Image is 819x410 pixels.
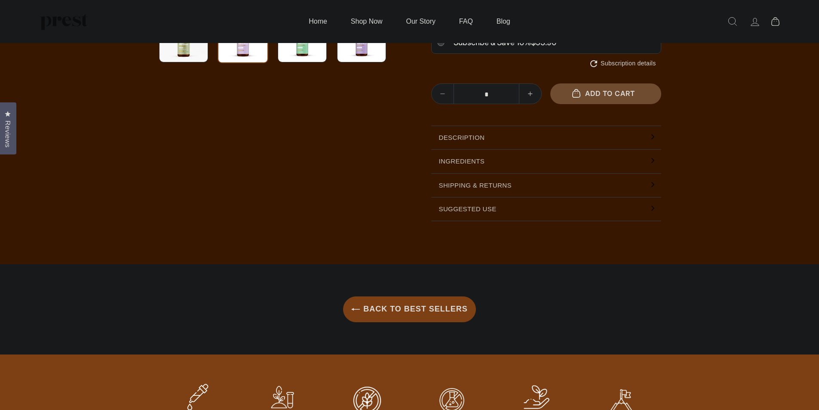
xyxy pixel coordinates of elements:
button: Suggested Use [431,197,661,221]
button: Description [431,126,661,149]
input: quantity [432,84,542,105]
a: Blog [486,13,521,30]
a: Our Story [396,13,446,30]
span: Add to cart [577,89,635,98]
button: Increase item quantity by one [519,84,541,104]
button: Subscription details [590,60,656,67]
button: Ingredients [431,150,661,173]
a: Shop Now [340,13,393,30]
button: Open chat widget [11,12,37,38]
a: Home [298,13,338,30]
span: Reviews [2,120,13,148]
button: Reduce item quantity by one [432,84,454,104]
img: PREST ORGANICS [40,13,87,30]
span: Subscription details [601,60,656,67]
a: FAQ [448,13,484,30]
a: Back to Best Sellers [343,296,476,322]
button: Add to cart [550,83,661,104]
button: Shipping & Returns [431,174,661,197]
ul: Primary [298,13,521,30]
